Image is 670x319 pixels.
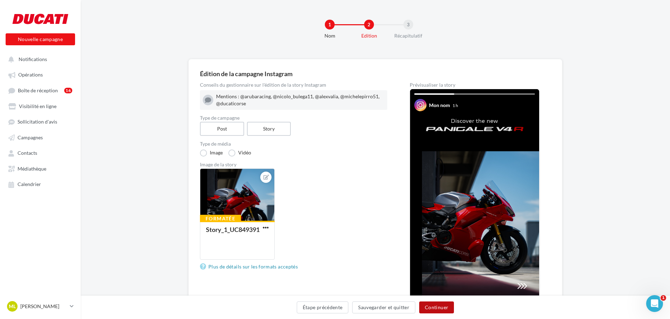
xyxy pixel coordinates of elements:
div: 3 [403,20,413,29]
button: Sauvegarder et quitter [352,301,415,313]
div: 2 [364,20,374,29]
a: Calendrier [4,178,76,190]
a: ML [PERSON_NAME] [6,300,75,313]
a: Visibilité en ligne [4,100,76,112]
div: Édition de la campagne Instagram [200,71,551,77]
div: 1 h [453,102,458,108]
div: Prévisualiser la story [410,82,540,87]
div: Mentions : @arubaracing, @nicolo_bulega11, @alexvalia, @michelepirro51, @ducaticorse [216,93,384,107]
a: Sollicitation d'avis [4,115,76,128]
div: 16 [64,88,72,93]
button: Notifications [4,53,74,65]
label: Vidéo [228,149,251,157]
a: Opérations [4,68,76,81]
img: Your Instagram story preview [410,89,539,319]
span: Sollicitation d'avis [18,119,57,125]
div: Nom [307,32,352,39]
span: Médiathèque [18,166,46,172]
div: Image de la story [200,162,387,167]
span: Opérations [18,72,43,78]
a: Plus de détails sur les formats acceptés [200,262,301,271]
div: Formatée [200,215,241,222]
button: Étape précédente [297,301,349,313]
span: Campagnes [18,134,43,140]
span: 1 [661,295,666,301]
a: Campagnes [4,131,76,144]
label: Image [200,149,223,157]
div: Story_1_UC849391 [206,226,260,233]
span: Contacts [18,150,37,156]
div: Mon nom [429,102,450,109]
div: Récapitulatif [386,32,431,39]
a: Médiathèque [4,162,76,175]
button: Nouvelle campagne [6,33,75,45]
label: Post [200,122,244,136]
a: Contacts [4,146,76,159]
div: Edition [347,32,391,39]
a: Boîte de réception16 [4,84,76,97]
div: 1 [325,20,335,29]
span: Boîte de réception [18,87,58,93]
span: ML [9,303,16,310]
button: Continuer [419,301,454,313]
label: Type de campagne [200,115,387,120]
p: [PERSON_NAME] [20,303,67,310]
label: Story [247,122,291,136]
div: Conseils du gestionnaire sur l'édition de la story Instagram [200,82,387,87]
iframe: Intercom live chat [646,295,663,312]
span: Notifications [19,56,47,62]
label: Type de média [200,141,387,146]
span: Visibilité en ligne [19,103,56,109]
span: Calendrier [18,181,41,187]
